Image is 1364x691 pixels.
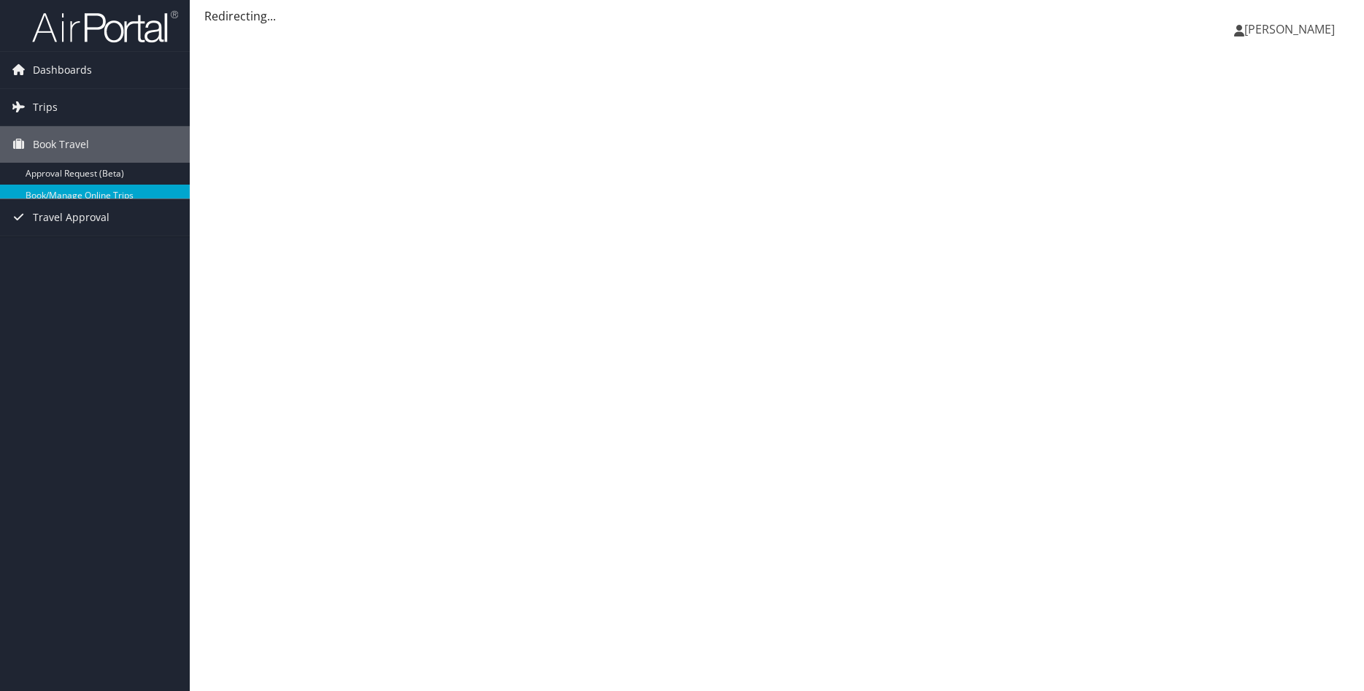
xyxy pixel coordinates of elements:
[33,126,89,163] span: Book Travel
[204,7,1349,25] div: Redirecting...
[32,9,178,44] img: airportal-logo.png
[33,199,109,236] span: Travel Approval
[1244,21,1335,37] span: [PERSON_NAME]
[33,89,58,126] span: Trips
[1234,7,1349,51] a: [PERSON_NAME]
[33,52,92,88] span: Dashboards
